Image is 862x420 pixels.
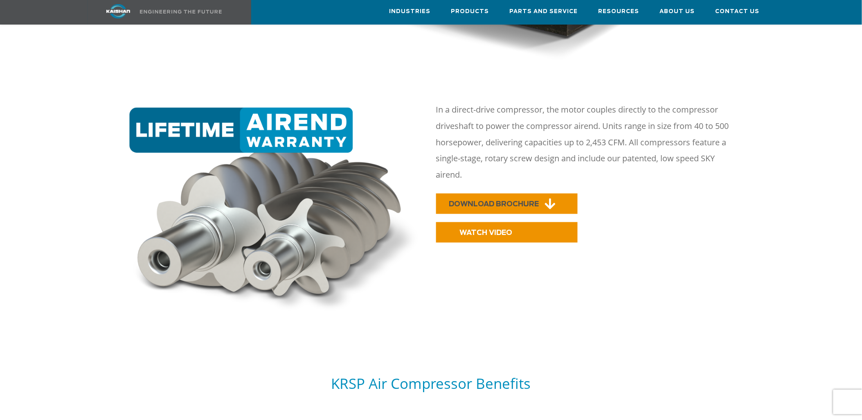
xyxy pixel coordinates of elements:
[436,102,742,183] p: In a direct-drive compressor, the motor couples directly to the compressor driveshaft to power th...
[599,7,639,16] span: Resources
[389,7,431,16] span: Industries
[140,10,222,14] img: Engineering the future
[451,0,489,23] a: Products
[126,108,426,317] img: warranty
[660,0,695,23] a: About Us
[92,375,770,393] h5: KRSP Air Compressor Benefits
[389,0,431,23] a: Industries
[451,7,489,16] span: Products
[449,201,539,208] span: DOWNLOAD BROCHURE
[510,7,578,16] span: Parts and Service
[510,0,578,23] a: Parts and Service
[460,230,513,237] span: WATCH VIDEO
[436,194,578,214] a: DOWNLOAD BROCHURE
[88,4,149,18] img: kaishan logo
[436,222,578,243] a: WATCH VIDEO
[716,7,760,16] span: Contact Us
[599,0,639,23] a: Resources
[660,7,695,16] span: About Us
[716,0,760,23] a: Contact Us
